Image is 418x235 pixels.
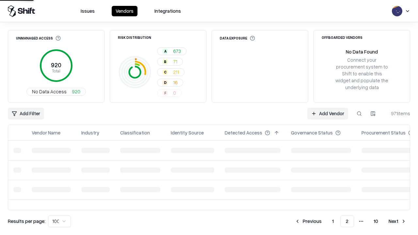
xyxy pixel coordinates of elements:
[322,36,362,39] div: Offboarded Vendors
[173,69,179,75] span: 211
[335,56,389,91] div: Connect your procurement system to Shift to enable this widget and populate the underlying data
[173,58,177,65] span: 71
[384,110,410,117] div: 971 items
[340,215,354,227] button: 2
[385,215,410,227] button: Next
[220,36,255,41] div: Data Exposure
[163,70,168,75] div: C
[112,6,137,16] button: Vendors
[157,68,185,76] button: C211
[307,108,348,119] a: Add Vendor
[8,108,44,119] button: Add Filter
[81,129,99,136] div: Industry
[163,80,168,85] div: D
[157,58,183,66] button: B71
[8,218,45,225] p: Results per page:
[171,129,204,136] div: Identity Source
[77,6,99,16] button: Issues
[173,48,181,55] span: 673
[157,47,186,55] button: A673
[225,129,262,136] div: Detected Access
[32,129,60,136] div: Vendor Name
[173,79,178,86] span: 16
[120,129,150,136] div: Classification
[26,88,86,96] button: No Data Access920
[52,68,60,73] tspan: Total
[32,88,67,95] span: No Data Access
[291,215,326,227] button: Previous
[163,59,168,64] div: B
[163,49,168,54] div: A
[51,61,61,69] tspan: 920
[346,48,378,55] div: No Data Found
[362,129,406,136] div: Procurement Status
[291,129,333,136] div: Governance Status
[368,215,383,227] button: 10
[151,6,185,16] button: Integrations
[16,36,61,41] div: Unmanaged Access
[118,36,151,39] div: Risk Distribution
[327,215,339,227] button: 1
[72,88,80,95] span: 920
[291,215,410,227] nav: pagination
[157,79,183,86] button: D16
